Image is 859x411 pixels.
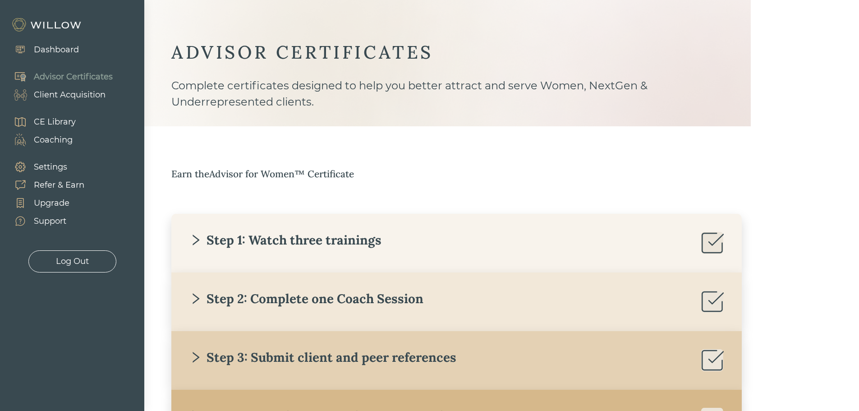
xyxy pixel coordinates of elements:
[5,41,79,59] a: Dashboard
[171,78,724,126] div: Complete certificates designed to help you better attract and serve Women, NextGen & Underreprese...
[34,197,69,209] div: Upgrade
[5,158,84,176] a: Settings
[5,176,84,194] a: Refer & Earn
[34,89,106,101] div: Client Acquisition
[5,68,113,86] a: Advisor Certificates
[34,44,79,56] div: Dashboard
[34,215,66,227] div: Support
[189,232,381,248] div: Step 1: Watch three trainings
[189,351,202,364] span: right
[5,194,84,212] a: Upgrade
[189,291,423,307] div: Step 2: Complete one Coach Session
[5,86,113,104] a: Client Acquisition
[171,167,778,181] div: Earn the Advisor for Women™ Certificate
[5,131,76,149] a: Coaching
[189,349,456,365] div: Step 3: Submit client and peer references
[34,179,84,191] div: Refer & Earn
[189,234,202,246] span: right
[34,116,76,128] div: CE Library
[34,134,73,146] div: Coaching
[171,41,724,64] div: ADVISOR CERTIFICATES
[11,18,83,32] img: Willow
[189,292,202,305] span: right
[34,161,67,173] div: Settings
[56,255,89,268] div: Log Out
[34,71,113,83] div: Advisor Certificates
[5,113,76,131] a: CE Library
